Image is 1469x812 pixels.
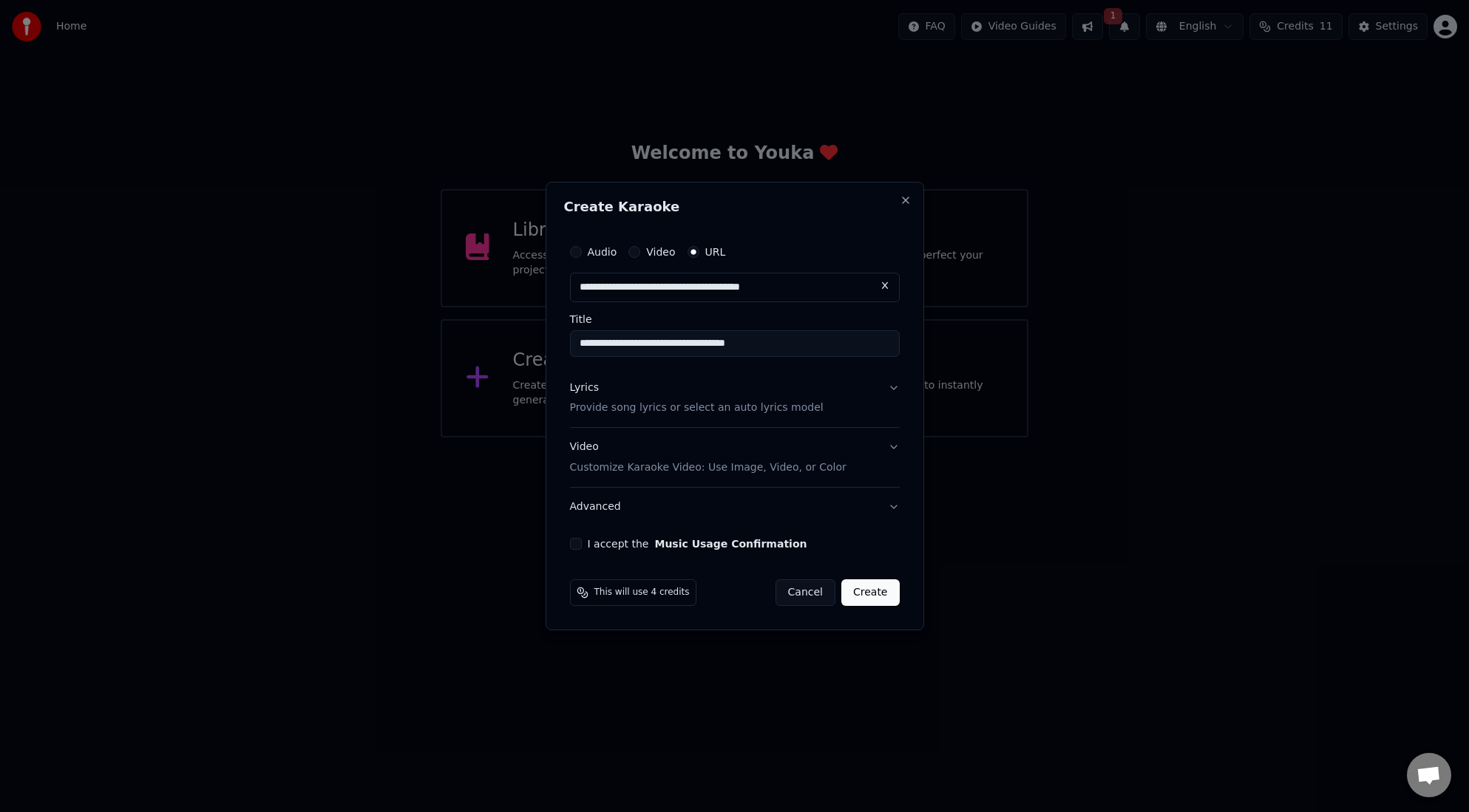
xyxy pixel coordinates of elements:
[570,381,599,395] div: Lyrics
[570,401,824,416] p: Provide song lyrics or select an auto lyrics model
[570,314,900,324] label: Title
[705,247,726,257] label: URL
[654,539,807,549] button: I accept the
[594,587,690,598] span: This will use 4 credits
[570,429,900,488] button: VideoCustomize Karaoke Video: Use Image, Video, or Color
[588,247,617,257] label: Audio
[564,200,906,214] h2: Create Karaoke
[570,488,900,526] button: Advanced
[841,579,900,606] button: Create
[570,460,847,475] p: Customize Karaoke Video: Use Image, Video, or Color
[776,579,835,606] button: Cancel
[646,247,675,257] label: Video
[588,539,807,549] label: I accept the
[570,440,847,476] div: Video
[570,369,900,428] button: LyricsProvide song lyrics or select an auto lyrics model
